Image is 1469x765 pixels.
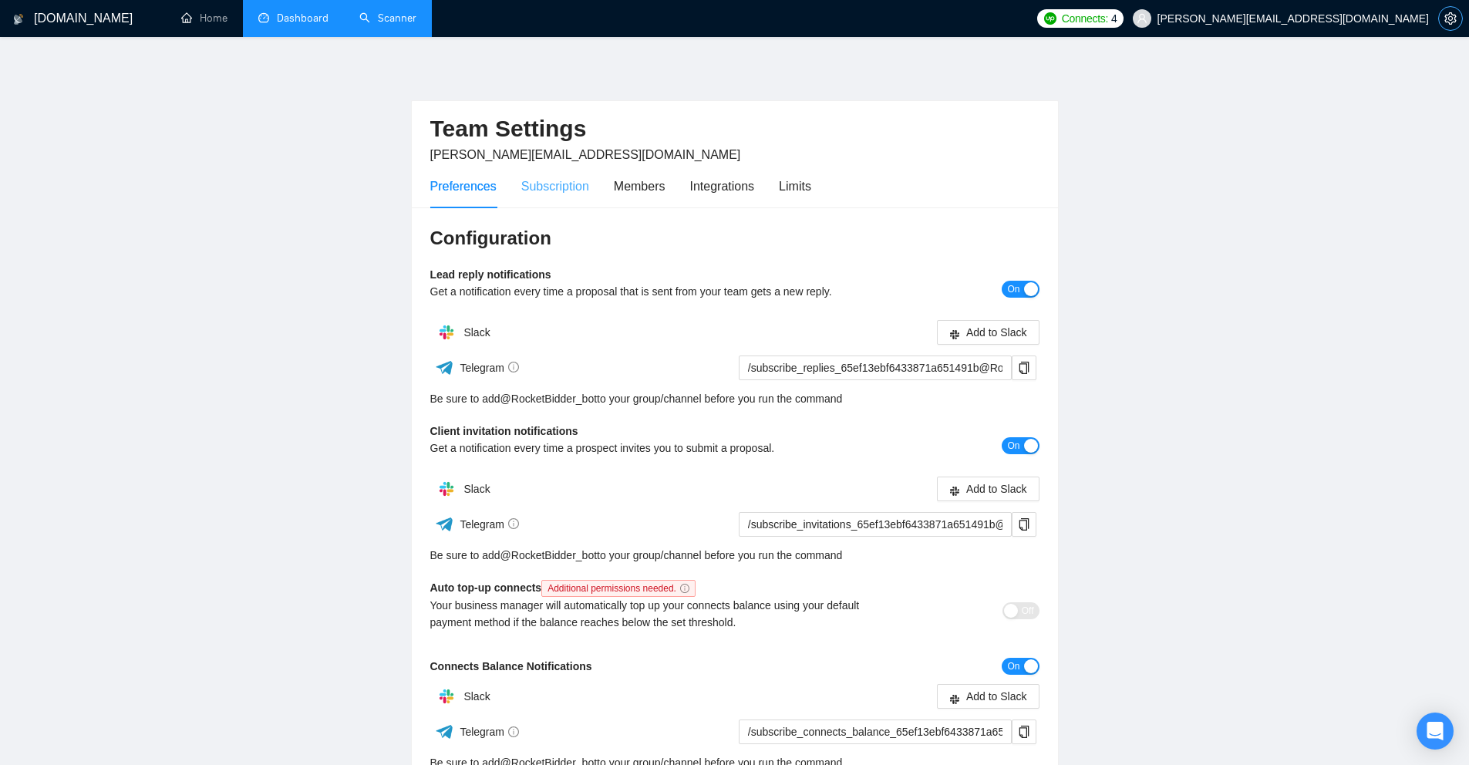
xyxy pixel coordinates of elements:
span: info-circle [680,584,689,593]
span: Telegram [460,362,519,374]
div: Be sure to add to your group/channel before you run the command [430,547,1039,564]
img: hpQkSZIkSZIkSZIkSZIkSZIkSZIkSZIkSZIkSZIkSZIkSZIkSZIkSZIkSZIkSZIkSZIkSZIkSZIkSZIkSZIkSZIkSZIkSZIkS... [431,317,462,348]
span: On [1007,437,1019,454]
a: @RocketBidder_bot [500,390,598,407]
div: Open Intercom Messenger [1417,713,1454,750]
span: Telegram [460,726,519,738]
span: slack [949,693,960,704]
button: slackAdd to Slack [937,477,1039,501]
span: Slack [463,690,490,703]
div: Preferences [430,177,497,196]
img: ww3wtPAAAAAElFTkSuQmCC [435,722,454,741]
h3: Configuration [430,226,1039,251]
div: Get a notification every time a proposal that is sent from your team gets a new reply. [430,283,888,300]
button: copy [1012,512,1036,537]
span: info-circle [508,726,519,737]
div: Members [614,177,665,196]
a: setting [1438,12,1463,25]
span: Off [1022,602,1034,619]
span: Add to Slack [966,324,1027,341]
div: Limits [779,177,811,196]
button: copy [1012,356,1036,380]
span: [PERSON_NAME][EMAIL_ADDRESS][DOMAIN_NAME] [430,148,741,161]
div: Get a notification every time a prospect invites you to submit a proposal. [430,440,888,457]
span: Slack [463,326,490,339]
span: Additional permissions needed. [541,580,696,597]
a: homeHome [181,12,227,25]
span: Connects: [1062,10,1108,27]
a: dashboardDashboard [258,12,329,25]
div: Your business manager will automatically top up your connects balance using your default payment ... [430,597,888,631]
div: Subscription [521,177,589,196]
b: Lead reply notifications [430,268,551,281]
span: Add to Slack [966,688,1027,705]
span: Telegram [460,518,519,531]
img: upwork-logo.png [1044,12,1056,25]
span: user [1137,13,1147,24]
span: copy [1012,362,1036,374]
span: copy [1012,518,1036,531]
img: logo [13,7,24,32]
a: searchScanner [359,12,416,25]
span: 4 [1111,10,1117,27]
span: slack [949,329,960,340]
img: ww3wtPAAAAAElFTkSuQmCC [435,358,454,377]
span: On [1007,281,1019,298]
b: Auto top-up connects [430,581,702,594]
span: On [1007,658,1019,675]
span: Add to Slack [966,480,1027,497]
h2: Team Settings [430,113,1039,145]
span: info-circle [508,518,519,529]
img: hpQkSZIkSZIkSZIkSZIkSZIkSZIkSZIkSZIkSZIkSZIkSZIkSZIkSZIkSZIkSZIkSZIkSZIkSZIkSZIkSZIkSZIkSZIkSZIkS... [431,473,462,504]
b: Client invitation notifications [430,425,578,437]
span: copy [1012,726,1036,738]
span: slack [949,485,960,497]
button: slackAdd to Slack [937,684,1039,709]
span: Slack [463,483,490,495]
a: @RocketBidder_bot [500,547,598,564]
b: Connects Balance Notifications [430,660,592,672]
span: info-circle [508,362,519,372]
button: slackAdd to Slack [937,320,1039,345]
div: Be sure to add to your group/channel before you run the command [430,390,1039,407]
div: Integrations [690,177,755,196]
button: setting [1438,6,1463,31]
img: ww3wtPAAAAAElFTkSuQmCC [435,514,454,534]
img: hpQkSZIkSZIkSZIkSZIkSZIkSZIkSZIkSZIkSZIkSZIkSZIkSZIkSZIkSZIkSZIkSZIkSZIkSZIkSZIkSZIkSZIkSZIkSZIkS... [431,681,462,712]
button: copy [1012,720,1036,744]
